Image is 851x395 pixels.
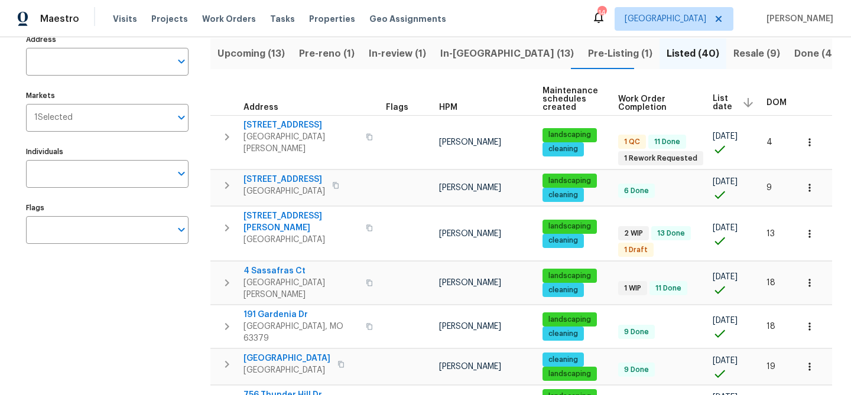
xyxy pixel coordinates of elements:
span: [DATE] [713,273,738,281]
span: List date [713,94,732,111]
span: 191 Gardenia Dr [243,309,359,321]
span: cleaning [544,329,583,339]
span: [GEOGRAPHIC_DATA][PERSON_NAME] [243,277,359,301]
span: Geo Assignments [369,13,446,25]
span: Pre-Listing (1) [588,45,652,62]
span: landscaping [544,130,596,140]
span: 19 [766,363,775,371]
span: Resale (9) [733,45,780,62]
span: [GEOGRAPHIC_DATA] [243,185,325,197]
span: landscaping [544,271,596,281]
span: Tasks [270,15,295,23]
span: cleaning [544,285,583,295]
label: Address [26,36,189,43]
span: 9 Done [619,365,654,375]
span: [DATE] [713,132,738,141]
span: 6 Done [619,186,654,196]
span: [STREET_ADDRESS] [243,119,359,131]
label: Flags [26,204,189,211]
span: [GEOGRAPHIC_DATA], MO 63379 [243,321,359,344]
span: [GEOGRAPHIC_DATA] [243,364,330,376]
label: Individuals [26,148,189,155]
button: Open [173,109,190,126]
span: 2 WIP [619,228,648,239]
span: Work Order Completion [618,95,693,112]
span: [GEOGRAPHIC_DATA] [243,352,330,364]
span: 1 Draft [619,245,652,255]
button: Open [173,53,190,70]
span: 1 WIP [619,283,646,293]
span: [STREET_ADDRESS][PERSON_NAME] [243,210,359,234]
span: [GEOGRAPHIC_DATA] [625,13,706,25]
span: cleaning [544,144,583,154]
span: [DATE] [713,224,738,232]
span: landscaping [544,176,596,186]
span: Work Orders [202,13,256,25]
span: Maestro [40,13,79,25]
span: 18 [766,322,775,331]
span: Done (466) [794,45,849,62]
span: 1 QC [619,137,645,147]
span: HPM [439,103,457,112]
span: landscaping [544,221,596,231]
span: In-review (1) [369,45,426,62]
span: [PERSON_NAME] [439,322,501,331]
span: [DATE] [713,178,738,186]
span: [PERSON_NAME] [439,230,501,238]
span: landscaping [544,315,596,325]
span: [DATE] [713,357,738,365]
button: Open [173,221,190,238]
span: Address [243,103,278,112]
span: 1 Rework Requested [619,154,702,164]
span: [GEOGRAPHIC_DATA][PERSON_NAME] [243,131,359,155]
span: [PERSON_NAME] [439,138,501,146]
span: [PERSON_NAME] [439,184,501,192]
span: 9 Done [619,327,654,337]
span: landscaping [544,369,596,379]
span: Properties [309,13,355,25]
span: 1 Selected [34,113,73,123]
span: 9 [766,184,772,192]
span: Listed (40) [667,45,719,62]
label: Markets [26,92,189,99]
span: 4 Sassafras Ct [243,265,359,277]
span: 11 Done [651,283,686,293]
span: 18 [766,279,775,287]
span: Maintenance schedules created [543,87,598,112]
div: 14 [597,7,606,19]
span: Upcoming (13) [217,45,285,62]
button: Open [173,165,190,182]
span: Visits [113,13,137,25]
span: Flags [386,103,408,112]
span: Projects [151,13,188,25]
span: 13 Done [652,228,690,239]
span: [STREET_ADDRESS] [243,174,325,185]
span: [PERSON_NAME] [439,363,501,371]
span: 4 [766,138,772,146]
span: cleaning [544,190,583,200]
span: 13 [766,230,775,238]
span: [DATE] [713,316,738,325]
span: In-[GEOGRAPHIC_DATA] (13) [440,45,574,62]
span: 11 Done [649,137,685,147]
span: [PERSON_NAME] [762,13,833,25]
span: DOM [766,99,787,107]
span: cleaning [544,355,583,365]
span: [GEOGRAPHIC_DATA] [243,234,359,246]
span: cleaning [544,236,583,246]
span: [PERSON_NAME] [439,279,501,287]
span: Pre-reno (1) [299,45,355,62]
